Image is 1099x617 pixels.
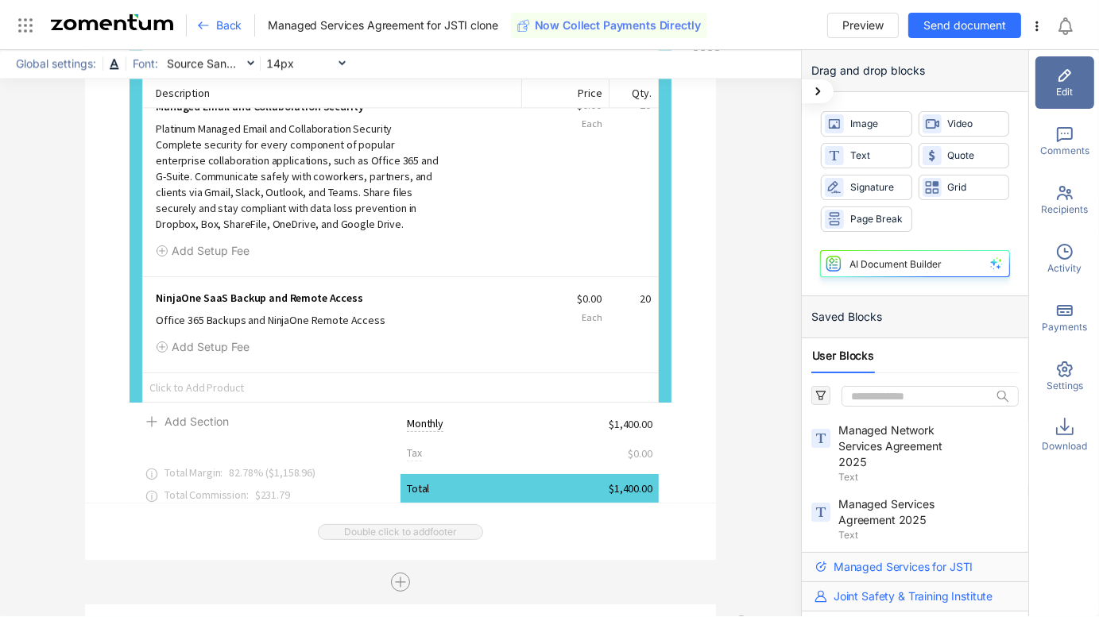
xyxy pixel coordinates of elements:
div: Image [821,111,912,137]
span: Add Setup Fee [172,242,250,260]
span: Page Break [850,212,904,227]
span: 82.78 % ( $1,158.96 ) [229,465,315,480]
span: Each [524,310,602,325]
div: Text [821,143,912,168]
span: Grid [948,180,1002,195]
div: Video [919,111,1010,137]
div: 20 [612,290,652,307]
span: filter [815,390,826,401]
span: Add Section [164,413,229,430]
div: Activity [1035,233,1094,285]
span: $231.79 [255,488,290,502]
span: NinjaOne SaaS Backup and Remote Access [156,290,363,306]
span: Download [1043,439,1088,453]
span: Source Sans Pro [167,52,254,75]
div: Managed Network Services Agreement 2025Text [802,419,1028,488]
span: Font: [128,55,163,72]
div: Notifications [1056,7,1088,44]
button: Preview [827,13,899,38]
span: Qty. [632,87,651,101]
span: Edit [1057,85,1074,99]
div: Recipients [1035,174,1094,226]
span: Signature [850,180,904,195]
span: Total [407,480,429,496]
span: Total Margin : [164,465,223,480]
div: Description [143,79,521,108]
img: Zomentum Logo [51,14,173,30]
span: Quote [948,148,1002,164]
button: filter [811,386,830,405]
span: Recipients [1042,202,1089,217]
div: Comments [1035,115,1094,168]
div: Signature [821,175,912,200]
div: Payments [1035,291,1094,344]
span: Each [524,117,602,131]
span: Managed Services Agreement 2025 [838,496,958,528]
div: $0.00 [577,290,602,307]
span: 14px [266,52,346,75]
span: Managed Network Services Agreement 2025 [838,422,958,470]
button: Add Setup Fee [156,334,250,360]
div: Saved Blocks [802,296,1028,338]
div: AI Document Builder [849,258,942,270]
span: Payments [1043,320,1088,334]
div: Managed Services Agreement 2025Text [802,493,1028,546]
div: Page Break [821,206,912,232]
button: Now Collect Payments Directly [511,13,707,38]
div: Monthly [407,415,443,432]
span: Joint Safety & Training Institute [834,588,993,604]
div: Office 365 Backups and NinjaOne Remote Access [156,312,439,328]
div: Tax [407,445,422,461]
span: $0.00 [629,445,652,461]
span: Managed Services for JSTI [834,559,973,575]
span: Total Commission: [164,488,249,502]
span: $1,400.00 [609,480,652,496]
div: Download [1035,409,1094,461]
span: $1,400.00 [609,416,652,432]
span: Click to Add Product [143,372,658,402]
span: Video [948,117,1002,132]
div: Settings [1035,350,1094,403]
span: Activity [1048,261,1082,276]
span: Settings [1047,379,1083,393]
span: Preview [842,17,884,34]
div: Platinum Managed Email and Collaboration Security Complete security for every component of popula... [156,121,439,232]
div: Drag and drop blocks [802,50,1028,92]
span: Text [838,470,1016,484]
div: Edit [1035,56,1094,109]
button: Add Section [145,409,229,428]
span: Comments [1040,144,1089,158]
div: Quote [919,143,1010,168]
div: Grid [919,175,1010,200]
span: User Blocks [812,348,874,364]
span: Managed Services Agreement for JSTI clone [268,17,497,33]
span: Double click to add footer [318,524,483,540]
span: Send document [923,17,1006,34]
span: Add Setup Fee [172,338,250,356]
span: Text [850,148,904,164]
span: Now Collect Payments Directly [535,17,701,33]
span: Text [838,528,1016,542]
span: Price [579,87,602,101]
button: Add Setup Fee [156,238,250,264]
span: Image [850,117,904,132]
span: Back [216,17,242,33]
span: Global settings: [11,55,101,72]
button: Send document [908,13,1021,38]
